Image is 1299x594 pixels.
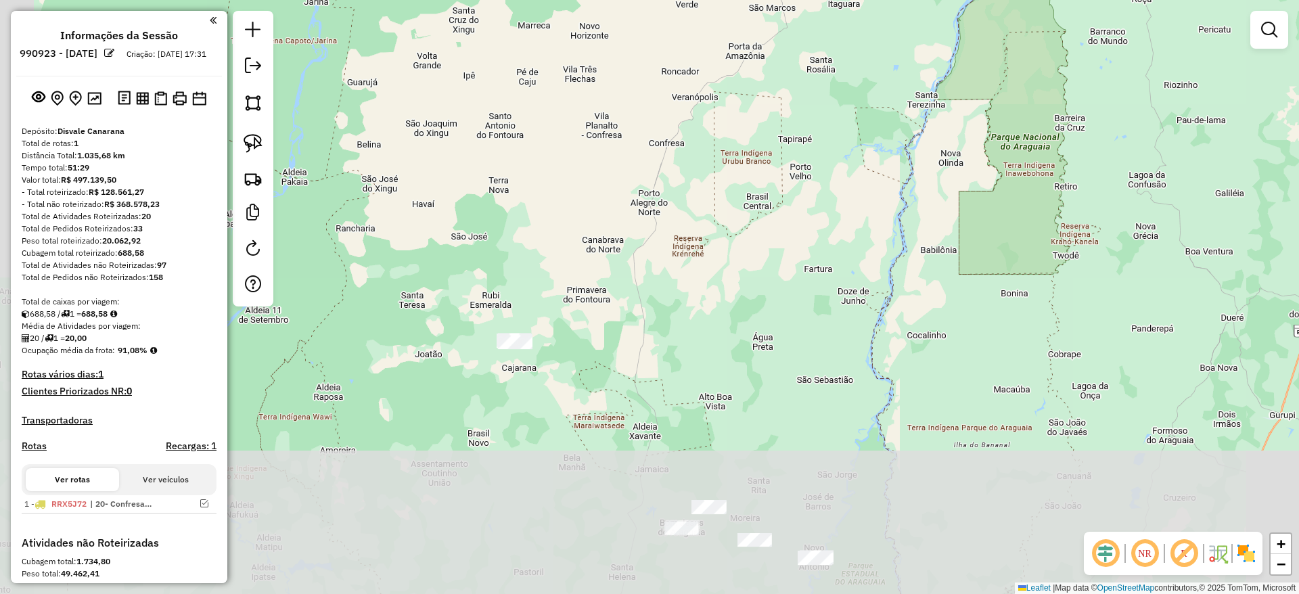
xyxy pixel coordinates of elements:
h4: Rotas vários dias: [22,369,216,380]
h4: Recargas: 1 [166,440,216,452]
div: Map data © contributors,© 2025 TomTom, Microsoft [1015,582,1299,594]
button: Adicionar Atividades [66,88,85,109]
strong: 33 [133,223,143,233]
img: Selecionar atividades - polígono [244,93,263,112]
strong: 1 [74,138,78,148]
div: Atividade não roteirizada - EMPORIO DISTRIBUIDOR [497,334,530,347]
strong: 1.035,68 km [77,150,125,160]
em: Média calculada utilizando a maior ocupação (%Peso ou %Cubagem) de cada rota da sessão. Rotas cro... [150,346,157,355]
a: Criar rota [238,164,268,193]
button: Ver veículos [119,468,212,491]
div: Atividade não roteirizada - CASA DE CARNE SOUZA [497,334,531,348]
strong: R$ 497.139,50 [61,175,116,185]
h4: Transportadoras [22,415,216,426]
span: Ocupação média da frota: [22,345,115,355]
div: Total de Pedidos não Roteirizados: [22,271,216,283]
div: Atividade não roteirizada - MOTO PECAS CAMPINAS [798,551,832,564]
a: Zoom in [1271,534,1291,554]
div: Atividade não roteirizada - CONVENIENCIA FRANCA [666,520,700,534]
i: Total de Atividades [22,334,30,342]
i: Cubagem total roteirizado [22,310,30,318]
div: Peso total: [22,568,216,580]
div: Total de caixas por viagem: [22,296,216,308]
button: Imprimir Rotas [170,89,189,108]
button: Disponibilidade de veículos [189,89,209,108]
strong: 97 [157,260,166,270]
button: Logs desbloquear sessão [115,88,133,109]
div: Atividade não roteirizada - DISTRIBUIDORA 300 [691,500,725,513]
div: 688,58 / 1 = [22,308,216,320]
i: Total de rotas [61,310,70,318]
div: Atividade não roteirizada - TALHO CAIPIRA [737,533,771,547]
div: Atividade não roteirizada - ELITE DISTRIBUIDORA [498,336,532,349]
strong: 51:29 [68,162,89,173]
strong: 0 [127,385,132,397]
button: Ver rotas [26,468,119,491]
strong: 20 [141,211,151,221]
em: Alterar nome da sessão [104,48,114,58]
div: Atividade não roteirizada - RC MERCEARI DISTRIBU [692,501,726,514]
h4: Informações da Sessão [60,29,178,42]
div: Tempo total: [22,162,216,174]
div: Depósito: [22,125,216,137]
strong: 688,58 [118,248,144,258]
div: Cubagem total: [22,555,216,568]
div: Total de Pedidos Roteirizados: [22,223,216,235]
button: Otimizar todas as rotas [85,89,104,107]
div: Total de Atividades não Roteirizadas: [22,259,216,271]
span: Exibir rótulo [1168,537,1200,570]
div: - Total não roteirizado: [22,198,216,210]
div: Cubagem total roteirizado: [22,247,216,259]
div: Peso total roteirizado: [22,235,216,247]
span: − [1277,555,1285,572]
span: 20- Confresa, 26- Vila Rica [90,498,152,510]
div: Atividade não roteirizada - MERCEARIA GAS LINDA [664,522,698,535]
strong: 158 [149,272,163,282]
div: Valor total: [22,174,216,186]
button: Centralizar mapa no depósito ou ponto de apoio [48,88,66,109]
strong: 91,08% [118,345,147,355]
div: - Total roteirizado: [22,186,216,198]
strong: Disvale Canarana [58,126,124,136]
a: Reroteirizar Sessão [240,235,267,265]
strong: 20.062,92 [102,235,141,246]
div: Criação: [DATE] 17:31 [121,48,212,60]
div: Atividade não roteirizada - CARNE BOI DE OURO [499,336,532,349]
img: Criar rota [244,169,263,188]
strong: 688,58 [81,309,108,319]
a: Criar modelo [240,199,267,229]
div: Distância Total: [22,150,216,162]
img: Selecionar atividades - laço [244,134,263,153]
span: Ocultar deslocamento [1089,537,1122,570]
strong: R$ 368.578,23 [104,199,160,209]
button: Visualizar relatório de Roteirização [133,89,152,107]
a: Exibir filtros [1256,16,1283,43]
h6: 990923 - [DATE] [20,47,97,60]
div: Média de Atividades por viagem: [22,320,216,332]
div: Total de Atividades Roteirizadas: [22,210,216,223]
strong: 1 [98,368,104,380]
i: Total de rotas [45,334,53,342]
img: Fluxo de ruas [1207,543,1229,564]
a: Leaflet [1018,583,1051,593]
a: Rotas [22,440,47,452]
button: Visualizar Romaneio [152,89,170,108]
div: Atividade não roteirizada - BAR BEIRA RIO [800,550,834,564]
span: Ocultar NR [1129,537,1161,570]
span: + [1277,535,1285,552]
div: 20 / 1 = [22,332,216,344]
strong: 1.734,80 [76,556,110,566]
a: Exportar sessão [240,52,267,83]
div: Atividade não roteirizada - BAR DA RAYANNY [798,551,831,565]
a: Zoom out [1271,554,1291,574]
img: Exibir/Ocultar setores [1235,543,1257,564]
strong: 49.462,41 [61,568,99,578]
button: Exibir sessão original [29,87,48,109]
strong: 20,00 [65,333,87,343]
a: Nova sessão e pesquisa [240,16,267,47]
span: RRX5J72 [51,499,87,509]
h4: Clientes Priorizados NR: [22,386,216,397]
div: Total de rotas: [22,137,216,150]
i: Meta Caixas/viagem: 1,00 Diferença: 687,58 [110,310,117,318]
